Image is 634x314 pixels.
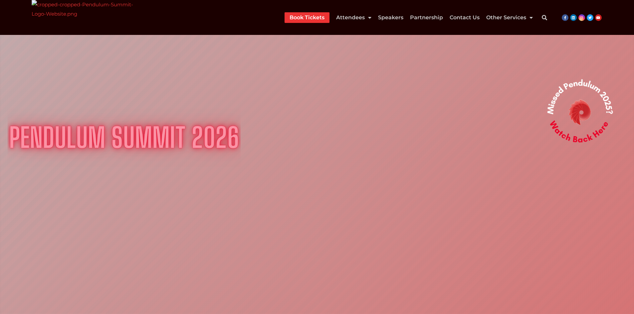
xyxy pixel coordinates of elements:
[538,11,551,24] div: Search
[450,12,480,23] a: Contact Us
[378,12,403,23] a: Speakers
[410,12,443,23] a: Partnership
[285,12,533,23] nav: Menu
[290,12,324,23] a: Book Tickets
[336,12,371,23] a: Attendees
[486,12,533,23] a: Other Services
